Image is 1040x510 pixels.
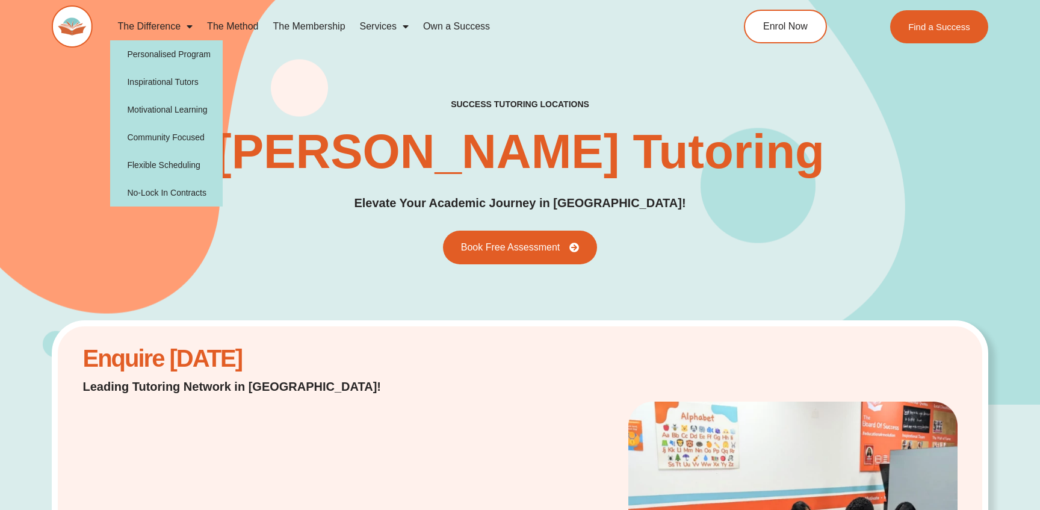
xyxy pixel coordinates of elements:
a: Inspirational Tutors [110,68,223,96]
p: Elevate Your Academic Journey in [GEOGRAPHIC_DATA]! [354,194,686,213]
h2: success tutoring locations [451,99,589,110]
a: The Difference [110,13,200,40]
a: Find a Success [890,10,988,43]
span: Find a Success [908,22,970,31]
a: Flexible Scheduling [110,151,223,179]
ul: The Difference [110,40,223,207]
a: No-Lock In Contracts [110,179,223,207]
a: Book Free Assessment [443,231,598,264]
iframe: Chat Widget [834,374,1040,510]
h2: Enquire [DATE] [82,351,401,366]
span: Book Free Assessment [461,243,560,252]
a: Own a Success [416,13,497,40]
a: Enrol Now [744,10,827,43]
a: The Method [200,13,265,40]
nav: Menu [110,13,690,40]
a: The Membership [266,13,353,40]
p: Leading Tutoring Network in [GEOGRAPHIC_DATA]! [82,378,401,395]
a: Community Focused [110,123,223,151]
a: Motivational Learning [110,96,223,123]
a: Personalised Program [110,40,223,68]
h1: [PERSON_NAME] Tutoring [215,128,825,176]
a: Services [353,13,416,40]
span: Enrol Now [763,22,808,31]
